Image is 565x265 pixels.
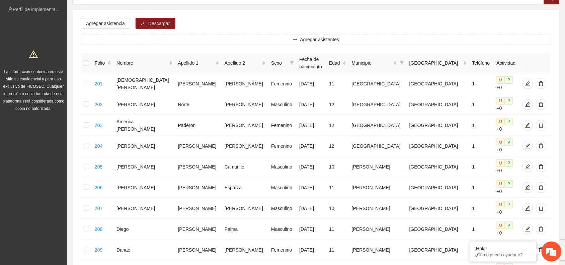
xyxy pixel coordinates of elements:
textarea: Escriba su mensaje y pulse “Intro” [3,183,128,206]
td: [PERSON_NAME] [114,198,175,219]
td: +0 [494,156,520,177]
span: La información contenida en este sitio es confidencial y para uso exclusivo de FICOSEC. Cualquier... [3,69,65,111]
td: [GEOGRAPHIC_DATA] [407,73,470,94]
td: 1 [470,240,494,260]
span: download [141,21,146,26]
td: Camarillo [222,156,268,177]
th: Actividad [494,53,520,73]
button: delete [536,161,547,172]
span: Folio [95,59,106,67]
span: U [497,222,505,229]
td: 12 [326,94,349,115]
span: U [497,201,505,208]
td: 11 [326,240,349,260]
td: 1 [470,156,494,177]
td: [PERSON_NAME] [175,198,222,219]
span: U [497,159,505,167]
span: edit [523,164,533,170]
button: delete [536,203,547,214]
th: Municipio [349,53,407,73]
td: [DATE] [297,73,326,94]
span: delete [536,185,546,190]
span: P [505,159,513,167]
td: 1 [470,94,494,115]
td: Femenino [268,115,297,136]
span: delete [536,102,546,107]
a: 205 [95,164,102,170]
span: edit [523,102,533,107]
span: delete [536,81,546,86]
td: [DATE] [297,136,326,156]
a: 208 [95,226,102,232]
td: [DATE] [297,94,326,115]
button: delete [536,141,547,151]
td: [PERSON_NAME] [349,156,407,177]
span: filter [289,58,295,68]
td: [GEOGRAPHIC_DATA] [407,198,470,219]
button: edit [522,99,533,110]
td: [GEOGRAPHIC_DATA] [407,219,470,240]
td: [DATE] [297,156,326,177]
td: Danae [114,240,175,260]
span: filter [400,61,404,65]
td: [PERSON_NAME] [222,136,268,156]
span: filter [290,61,294,65]
button: edit [522,120,533,131]
span: P [505,118,513,125]
td: [GEOGRAPHIC_DATA] [407,136,470,156]
td: [GEOGRAPHIC_DATA] [407,240,470,260]
td: [GEOGRAPHIC_DATA] [407,94,470,115]
span: Agregar asistentes [300,36,339,43]
span: P [505,180,513,188]
td: +0 [494,136,520,156]
a: Perfil de implementadora [13,7,65,12]
span: edit [523,185,533,190]
button: delete [536,182,547,193]
a: 209 [95,247,102,253]
span: delete [536,206,546,211]
td: [PERSON_NAME] [114,177,175,198]
td: Diego [114,219,175,240]
span: Apellido 2 [225,59,261,67]
td: [PERSON_NAME] [222,73,268,94]
td: Femenino [268,240,297,260]
span: filter [399,58,405,68]
th: Fecha de nacimiento [297,53,326,73]
span: U [497,118,505,125]
td: [PERSON_NAME] [175,240,222,260]
span: P [505,139,513,146]
td: [GEOGRAPHIC_DATA] [349,94,407,115]
button: Agregar asistencia [81,18,130,29]
td: 1 [470,115,494,136]
td: [GEOGRAPHIC_DATA] [349,136,407,156]
td: +0 [494,198,520,219]
td: 1 [470,177,494,198]
a: 207 [95,206,102,211]
td: +0 [494,219,520,240]
td: Masculino [268,94,297,115]
td: Masculino [268,198,297,219]
button: edit [522,182,533,193]
td: +0 [494,240,520,260]
td: Masculino [268,219,297,240]
p: ¿Cómo puedo ayudarte? [475,252,532,257]
button: edit [522,161,533,172]
td: [PERSON_NAME] [175,73,222,94]
td: [PERSON_NAME] [175,177,222,198]
td: America [PERSON_NAME] [114,115,175,136]
div: Minimizar ventana de chat en vivo [110,3,126,19]
span: delete [536,226,546,232]
span: edit [523,143,533,149]
button: downloadDescargar [136,18,175,29]
span: P [505,201,513,208]
span: edit [523,123,533,128]
td: [DATE] [297,198,326,219]
button: plusAgregar asistentes [81,34,551,45]
th: Folio [92,53,114,73]
td: +0 [494,94,520,115]
span: Nombre [116,59,167,67]
div: Chatee con nosotros ahora [35,34,112,43]
td: [GEOGRAPHIC_DATA] [407,177,470,198]
td: +0 [494,73,520,94]
span: U [497,139,505,146]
